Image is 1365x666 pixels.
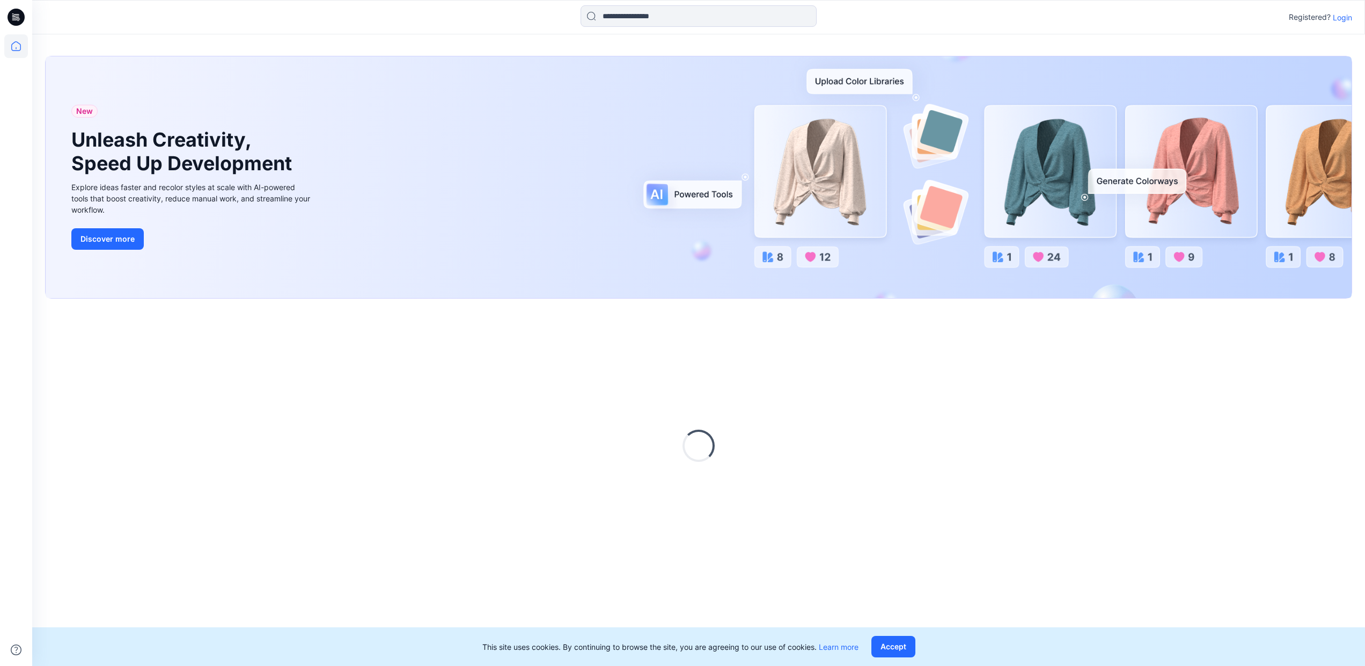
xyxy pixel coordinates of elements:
[482,641,858,653] p: This site uses cookies. By continuing to browse the site, you are agreeing to our use of cookies.
[71,228,313,250] a: Discover more
[76,105,93,118] span: New
[71,228,144,250] button: Discover more
[871,636,915,657] button: Accept
[71,182,313,215] div: Explore ideas faster and recolor styles at scale with AI-powered tools that boost creativity, red...
[1333,12,1352,23] p: Login
[1289,11,1331,24] p: Registered?
[819,642,858,651] a: Learn more
[71,128,297,175] h1: Unleash Creativity, Speed Up Development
